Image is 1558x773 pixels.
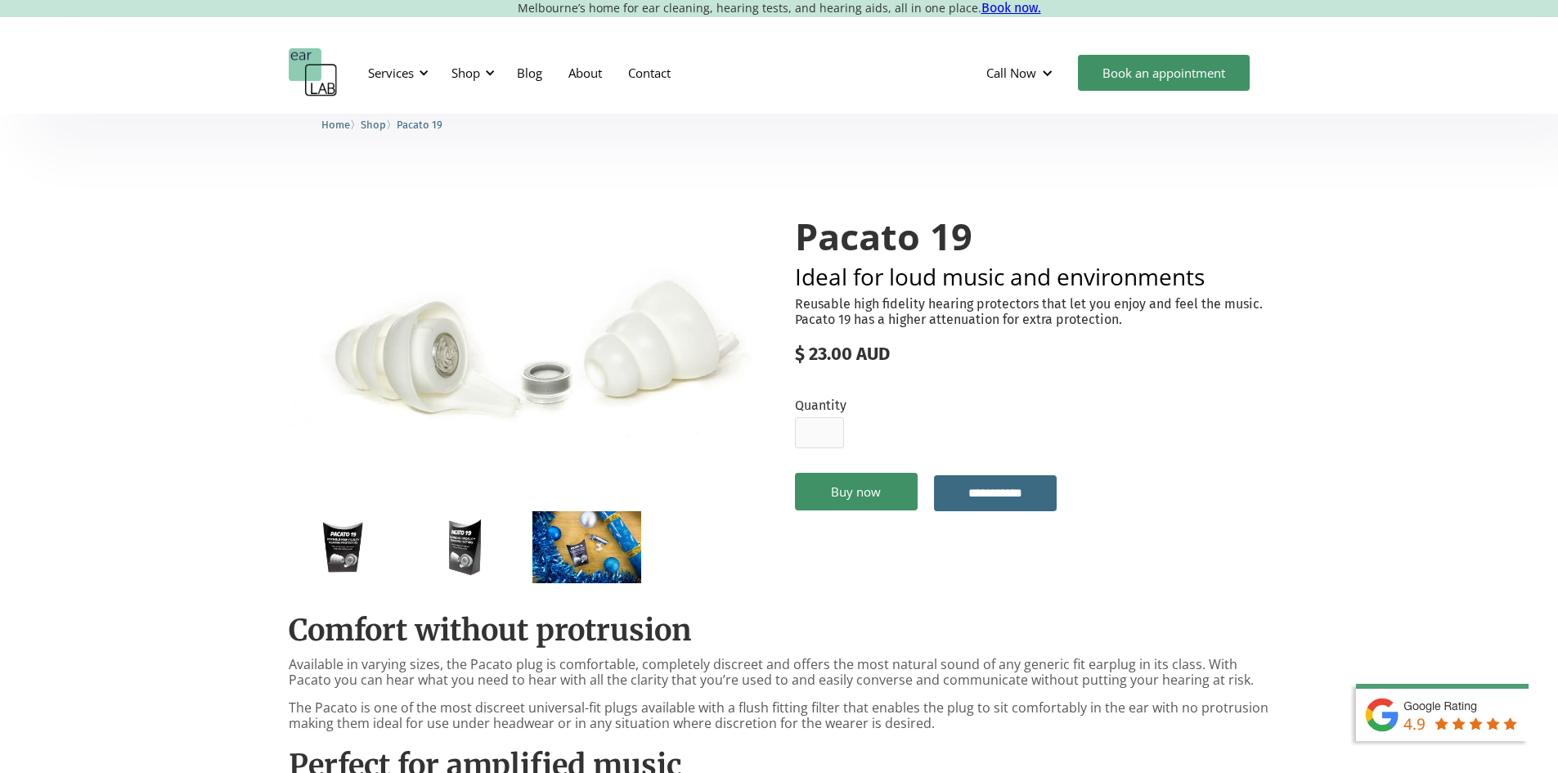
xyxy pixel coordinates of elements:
span: Home [321,119,350,131]
p: Available in varying sizes, the Pacato plug is comfortable, completely discreet and offers the mo... [289,657,1270,688]
p: The Pacato is one of the most discreet universal-fit plugs available with a flush fitting filter ... [289,700,1270,731]
label: Quantity [795,398,846,413]
li: 〉 [321,116,361,133]
div: Shop [442,48,500,97]
a: Contact [615,49,684,97]
div: $ 23.00 AUD [795,344,1270,365]
p: Reusable high fidelity hearing protectors that let you enjoy and feel the music. Pacato 19 has a ... [795,296,1270,327]
div: Shop [451,65,480,81]
a: Pacato 19 [397,116,442,132]
a: Book an appointment [1078,55,1250,91]
span: Shop [361,119,386,131]
h2: Comfort without protrusion [289,613,1270,648]
a: home [289,48,338,97]
h2: Ideal for loud music and environments [795,265,1270,288]
h1: Pacato 19 [795,216,1270,257]
img: Pacato 19 [289,183,764,498]
a: open lightbox [289,511,397,584]
a: Shop [361,116,386,132]
div: Services [358,48,433,97]
a: Buy now [795,473,918,510]
li: 〉 [361,116,397,133]
span: Pacato 19 [397,119,442,131]
div: Call Now [986,65,1036,81]
div: Services [368,65,414,81]
div: Call Now [973,48,1070,97]
a: open lightbox [411,511,519,584]
a: About [555,49,615,97]
a: open lightbox [289,183,764,498]
a: Blog [504,49,555,97]
a: open lightbox [532,511,641,584]
a: Home [321,116,350,132]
